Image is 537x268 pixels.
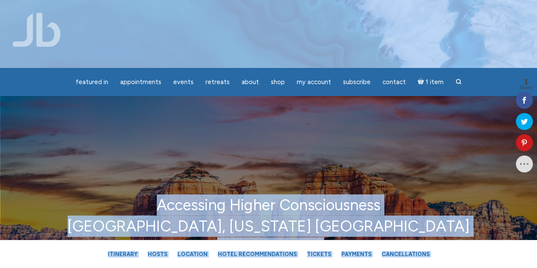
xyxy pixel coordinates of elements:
[418,78,426,86] i: Cart
[426,79,444,85] span: 1 item
[214,247,301,262] a: Hotel Recommendations
[27,194,510,258] p: Accessing Higher Consciousness [GEOGRAPHIC_DATA], [US_STATE] [GEOGRAPHIC_DATA] [DATE]-[DATE]
[173,78,194,86] span: Events
[303,247,335,262] a: Tickets
[120,78,161,86] span: Appointments
[205,78,230,86] span: Retreats
[236,74,264,90] a: About
[338,74,376,90] a: Subscribe
[377,247,434,262] a: Cancellations
[337,247,376,262] a: Payments
[76,78,108,86] span: featured in
[271,78,285,86] span: Shop
[519,86,533,90] span: Shares
[13,13,61,47] img: Jamie Butler. The Everyday Medium
[143,247,172,262] a: Hosts
[382,78,406,86] span: Contact
[377,74,411,90] a: Contact
[242,78,259,86] span: About
[173,247,212,262] a: Location
[168,74,199,90] a: Events
[519,78,533,86] span: 1
[292,74,336,90] a: My Account
[343,78,371,86] span: Subscribe
[413,73,449,90] a: Cart1 item
[70,74,113,90] a: featured in
[200,74,235,90] a: Retreats
[115,74,166,90] a: Appointments
[266,74,290,90] a: Shop
[297,78,331,86] span: My Account
[104,247,142,262] a: Itinerary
